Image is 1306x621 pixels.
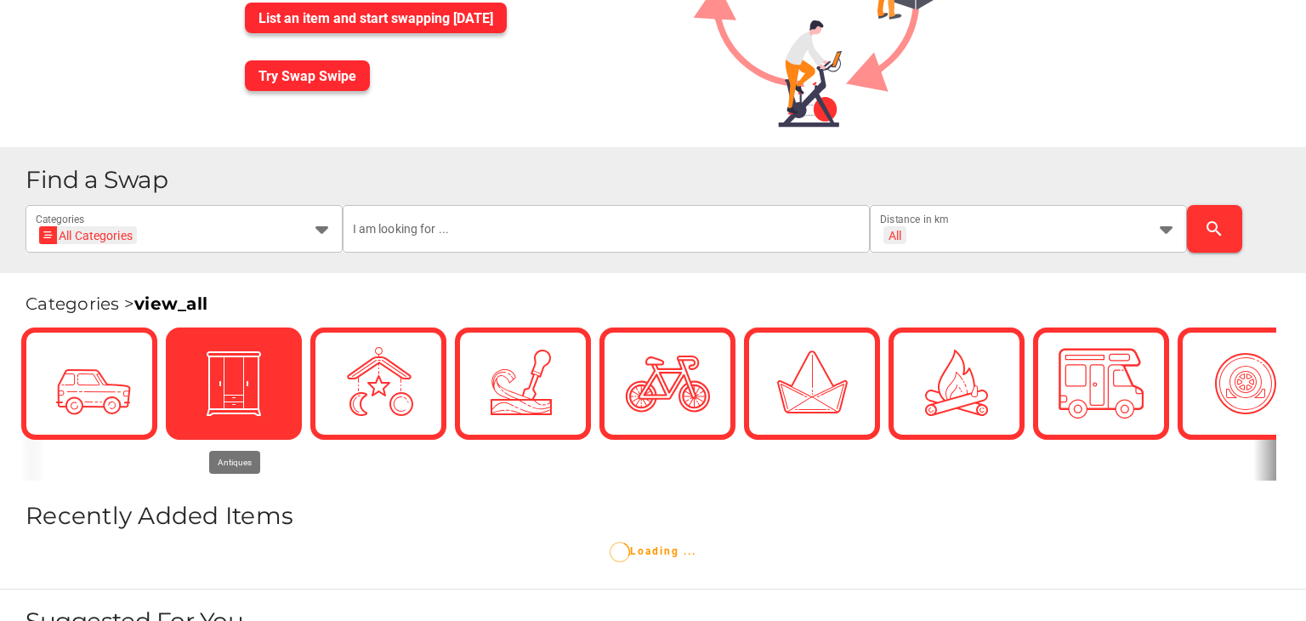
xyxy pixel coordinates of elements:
input: I am looking for ... [353,205,860,253]
button: List an item and start swapping [DATE] [245,3,507,33]
div: All Categories [44,226,133,244]
span: Loading ... [610,545,696,557]
a: view_all [134,293,207,314]
span: Recently Added Items [26,501,293,530]
span: List an item and start swapping [DATE] [258,10,493,26]
button: Try Swap Swipe [245,60,370,91]
span: Categories > [26,293,207,314]
h1: Find a Swap [26,168,1292,192]
i: search [1204,219,1224,239]
div: All [889,228,901,243]
span: Try Swap Swipe [258,68,356,84]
